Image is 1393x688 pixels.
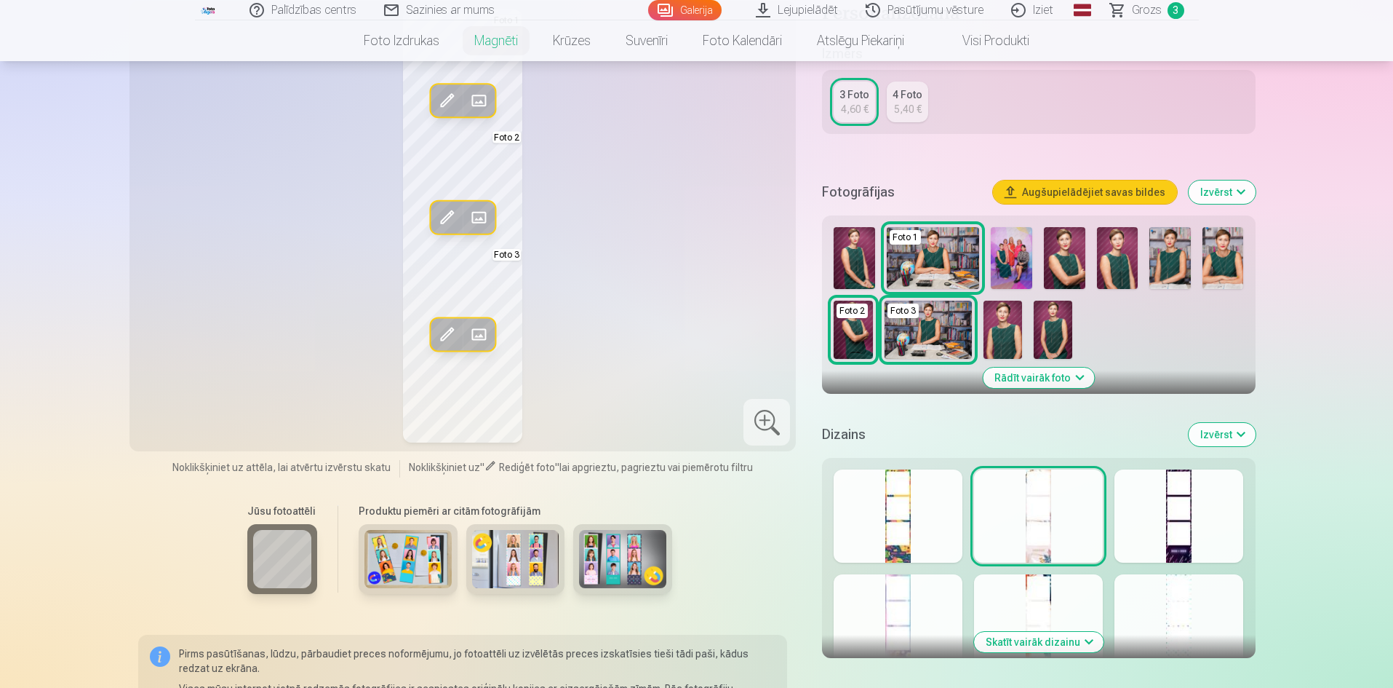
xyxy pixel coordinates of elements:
[894,102,922,116] div: 5,40 €
[409,462,480,473] span: Noklikšķiniet uz
[983,368,1094,388] button: Rādīt vairāk foto
[1132,1,1162,19] span: Grozs
[555,462,559,473] span: "
[1168,2,1184,19] span: 3
[457,20,535,61] a: Magnēti
[499,462,555,473] span: Rediģēt foto
[1189,423,1256,446] button: Izvērst
[841,102,869,116] div: 4,60 €
[1189,181,1256,204] button: Izvērst
[535,20,608,61] a: Krūzes
[922,20,1047,61] a: Visi produkti
[201,6,217,15] img: /fa1
[247,504,317,518] h6: Jūsu fotoattēli
[822,424,1176,445] h5: Dizains
[559,462,753,473] span: lai apgrieztu, pagrieztu vai piemērotu filtru
[480,462,484,473] span: "
[822,182,981,202] h5: Fotogrāfijas
[346,20,457,61] a: Foto izdrukas
[172,460,391,475] span: Noklikšķiniet uz attēla, lai atvērtu izvērstu skatu
[353,504,678,518] h6: Produktu piemēri ar citām fotogrāfijām
[893,87,922,102] div: 4 Foto
[974,632,1103,652] button: Skatīt vairāk dizainu
[887,304,919,318] div: Foto 3
[834,82,875,122] a: 3 Foto4,60 €
[993,181,1177,204] button: Augšupielādējiet savas bildes
[799,20,922,61] a: Atslēgu piekariņi
[179,647,776,676] p: Pirms pasūtīšanas, lūdzu, pārbaudiet preces noformējumu, jo fotoattēli uz izvēlētās preces izskat...
[890,230,921,245] div: Foto 1
[837,304,868,318] div: Foto 2
[839,87,869,102] div: 3 Foto
[685,20,799,61] a: Foto kalendāri
[887,82,928,122] a: 4 Foto5,40 €
[608,20,685,61] a: Suvenīri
